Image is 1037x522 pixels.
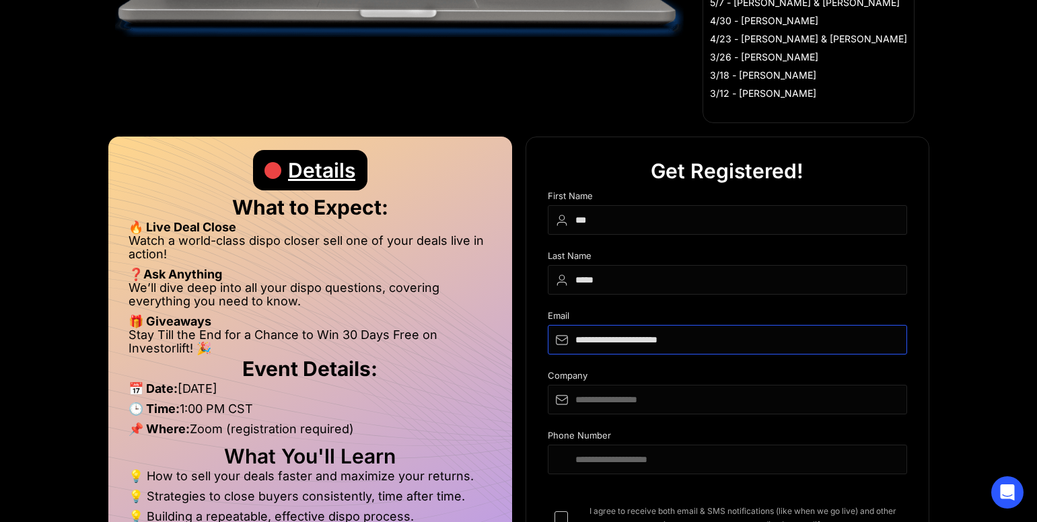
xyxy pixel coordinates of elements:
[129,234,492,268] li: Watch a world-class dispo closer sell one of your deals live in action!
[129,267,222,281] strong: ❓Ask Anything
[242,357,378,381] strong: Event Details:
[129,470,492,490] li: 💡 How to sell your deals faster and maximize your returns.
[129,490,492,510] li: 💡 Strategies to close buyers consistently, time after time.
[991,476,1024,509] div: Open Intercom Messenger
[129,402,180,416] strong: 🕒 Time:
[651,151,803,191] div: Get Registered!
[129,422,492,443] li: Zoom (registration required)
[129,382,492,402] li: [DATE]
[129,449,492,463] h2: What You'll Learn
[288,150,355,190] div: Details
[129,328,492,355] li: Stay Till the End for a Chance to Win 30 Days Free on Investorlift! 🎉
[129,220,236,234] strong: 🔥 Live Deal Close
[129,314,211,328] strong: 🎁 Giveaways
[232,195,388,219] strong: What to Expect:
[129,422,190,436] strong: 📌 Where:
[548,251,907,265] div: Last Name
[548,191,907,205] div: First Name
[548,371,907,385] div: Company
[129,281,492,315] li: We’ll dive deep into all your dispo questions, covering everything you need to know.
[129,381,178,396] strong: 📅 Date:
[548,311,907,325] div: Email
[129,402,492,422] li: 1:00 PM CST
[548,431,907,445] div: Phone Number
